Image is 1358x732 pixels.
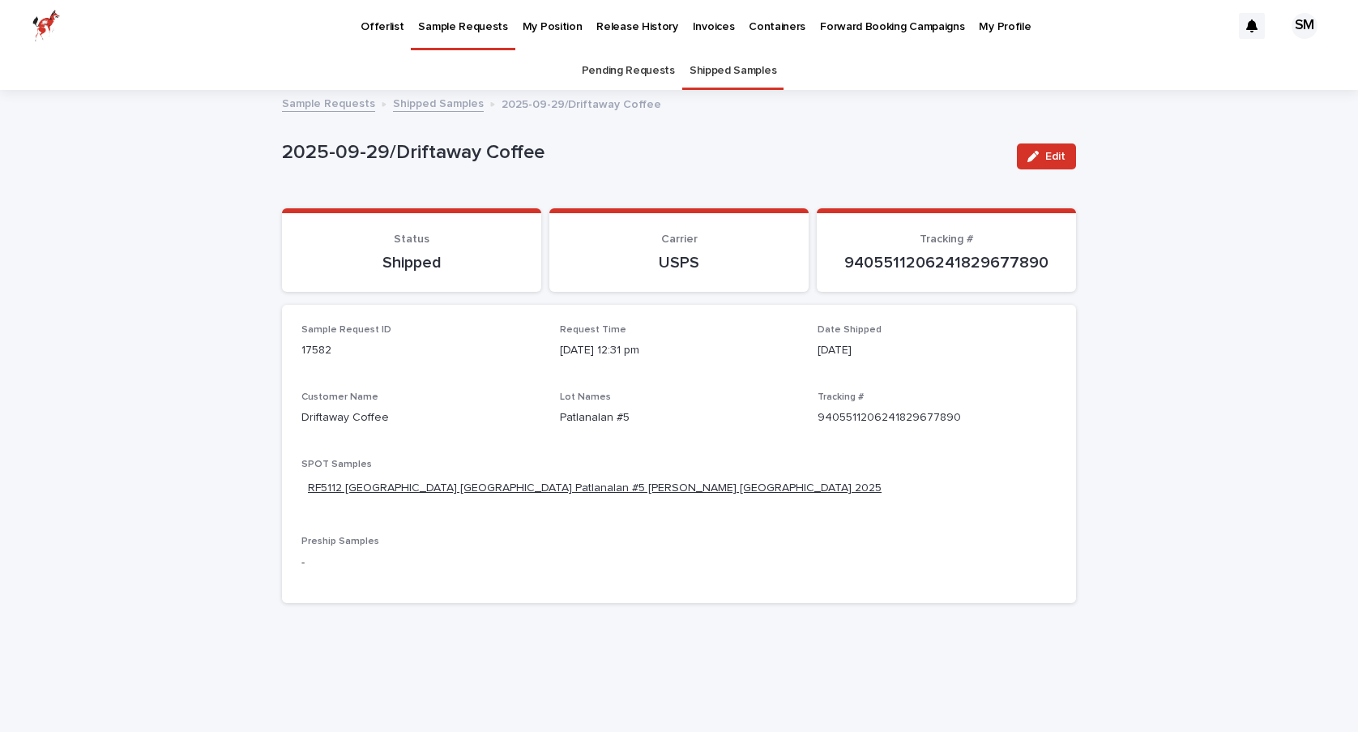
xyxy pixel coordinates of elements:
[1045,151,1065,162] span: Edit
[1292,13,1317,39] div: SM
[282,93,375,112] a: Sample Requests
[818,342,1057,359] p: [DATE]
[301,554,1057,571] p: -
[301,392,378,402] span: Customer Name
[308,480,882,497] a: RF5112 [GEOGRAPHIC_DATA] [GEOGRAPHIC_DATA] Patlanalan #5 [PERSON_NAME] [GEOGRAPHIC_DATA] 2025
[569,253,789,272] p: USPS
[661,233,698,245] span: Carrier
[818,325,882,335] span: Date Shipped
[282,141,1004,165] p: 2025-09-29/Driftaway Coffee
[301,253,522,272] p: Shipped
[502,94,661,112] p: 2025-09-29/Driftaway Coffee
[1017,143,1076,169] button: Edit
[920,233,974,245] span: Tracking #
[301,325,391,335] span: Sample Request ID
[560,342,799,359] p: [DATE] 12:31 pm
[301,537,379,546] span: Preship Samples
[301,409,540,426] p: Driftaway Coffee
[690,52,776,90] a: Shipped Samples
[818,409,1057,426] p: 9405511206241829677890
[301,342,540,359] p: 17582
[560,392,611,402] span: Lot Names
[394,233,429,245] span: Status
[393,93,484,112] a: Shipped Samples
[32,10,60,42] img: zttTXibQQrCfv9chImQE
[301,460,372,469] span: SPOT Samples
[560,325,626,335] span: Request Time
[836,253,1057,272] p: 9405511206241829677890
[560,409,799,426] p: Patlanalan #5
[818,392,864,402] span: Tracking #
[582,52,675,90] a: Pending Requests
